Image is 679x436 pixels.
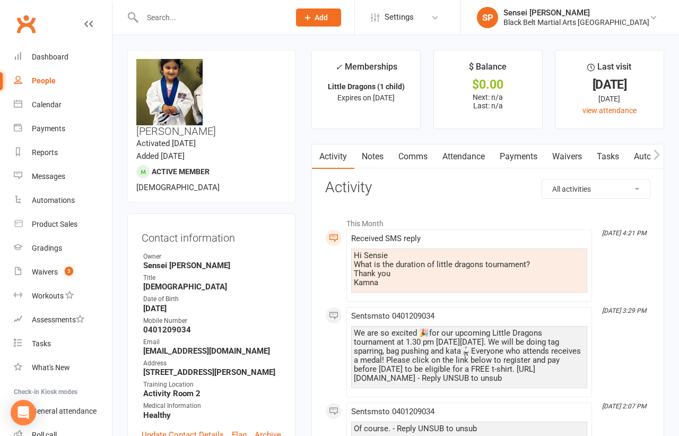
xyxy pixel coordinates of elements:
a: Clubworx [13,11,39,37]
time: Added [DATE] [136,151,185,161]
div: What's New [32,363,70,372]
div: Product Sales [32,220,77,228]
div: Dashboard [32,53,68,61]
div: Date of Birth [143,294,281,304]
a: Notes [354,144,391,169]
a: Attendance [435,144,492,169]
div: Waivers [32,268,58,276]
strong: [DEMOGRAPHIC_DATA] [143,282,281,292]
a: Comms [391,144,435,169]
div: Title [143,273,281,283]
a: General attendance kiosk mode [14,399,112,423]
a: Reports [14,141,112,165]
a: Tasks [14,332,112,356]
i: ✓ [335,62,342,72]
a: Waivers [545,144,589,169]
i: [DATE] 2:07 PM [602,403,646,410]
strong: [STREET_ADDRESS][PERSON_NAME] [143,367,281,377]
i: [DATE] 3:29 PM [602,307,646,314]
div: [DATE] [565,79,654,90]
div: $ Balance [469,60,507,79]
strong: [EMAIL_ADDRESS][DOMAIN_NAME] [143,346,281,356]
a: People [14,69,112,93]
span: Settings [385,5,414,29]
a: Automations [14,189,112,212]
li: This Month [325,212,650,229]
span: Add [315,13,328,22]
div: Sensei [PERSON_NAME] [503,8,649,18]
div: People [32,76,56,85]
a: Messages [14,165,112,189]
img: image1733541835.png [136,59,203,125]
a: Workouts [14,284,112,308]
h3: [PERSON_NAME] [136,59,286,137]
a: What's New [14,356,112,380]
div: Email [143,337,281,347]
a: Tasks [589,144,626,169]
a: Dashboard [14,45,112,69]
span: Active member [152,167,210,176]
div: Black Belt Martial Arts [GEOGRAPHIC_DATA] [503,18,649,27]
a: Payments [14,117,112,141]
div: Received SMS reply [351,234,587,243]
div: Mobile Number [143,316,281,326]
div: Owner [143,252,281,262]
a: Gradings [14,236,112,260]
div: Payments [32,124,65,133]
div: We are so excited 🎉for our upcoming Little Dragons tournament at 1.30 pm [DATE][DATE]. We will be... [354,329,585,383]
div: Open Intercom Messenger [11,400,36,425]
div: Messages [32,172,65,181]
a: Payments [492,144,545,169]
p: Next: n/a Last: n/a [443,93,533,110]
div: Reports [32,148,58,157]
div: SP [477,7,498,28]
a: Product Sales [14,212,112,236]
div: Memberships [335,60,397,80]
strong: 0401209034 [143,325,281,335]
div: Calendar [32,100,62,109]
h3: Activity [325,179,650,196]
strong: [DATE] [143,304,281,313]
div: Of course. - Reply UNSUB to unsub [354,424,585,433]
button: Add [296,8,341,27]
a: view attendance [582,106,637,115]
strong: Sensei [PERSON_NAME] [143,261,281,270]
span: Sent sms to 0401209034 [351,407,434,416]
a: Waivers 3 [14,260,112,284]
a: Calendar [14,93,112,117]
a: Activity [312,144,354,169]
div: Gradings [32,244,62,252]
i: [DATE] 4:21 PM [602,229,646,237]
span: [DEMOGRAPHIC_DATA] [136,183,220,192]
div: General attendance [32,407,97,415]
div: Assessments [32,315,84,324]
div: $0.00 [443,79,533,90]
div: Training Location [143,380,281,390]
div: Medical Information [143,401,281,411]
a: Assessments [14,308,112,332]
div: [DATE] [565,93,654,105]
div: Automations [32,196,75,204]
span: Expires on [DATE] [337,93,395,102]
div: Tasks [32,339,51,348]
strong: Little Dragons (1 child) [328,82,405,91]
h3: Contact information [142,228,281,244]
div: Last visit [587,60,631,79]
span: 3 [65,267,73,276]
input: Search... [139,10,282,25]
strong: Healthy [143,411,281,420]
div: Address [143,358,281,369]
strong: Activity Room 2 [143,389,281,398]
div: Hi Sensie What is the duration of little dragons tournament? Thank you Kamna [354,251,585,287]
div: Workouts [32,292,64,300]
span: Sent sms to 0401209034 [351,311,434,321]
time: Activated [DATE] [136,139,196,148]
